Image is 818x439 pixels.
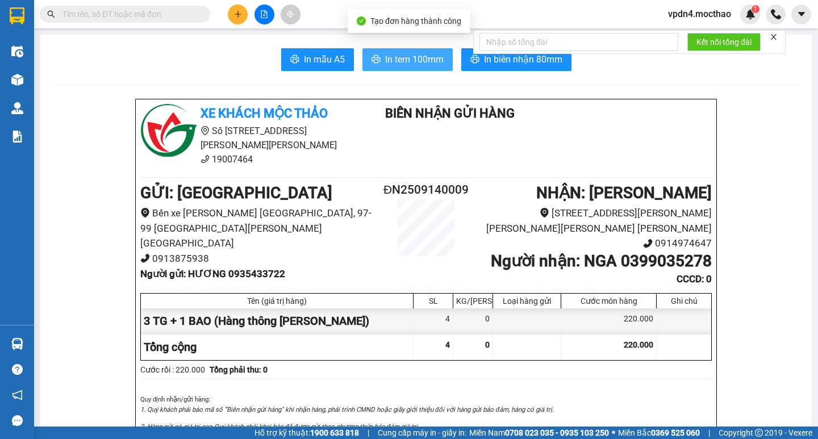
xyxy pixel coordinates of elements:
span: | [708,427,710,439]
span: ⚪️ [612,430,615,435]
li: Số [STREET_ADDRESS][PERSON_NAME][PERSON_NAME] [140,124,352,152]
button: plus [228,5,248,24]
div: HÀO [10,35,125,49]
div: 0935340390 [133,49,224,65]
span: In biên nhận 80mm [484,52,562,66]
button: printerIn mẫu A5 [281,48,354,71]
strong: 1900 633 818 [310,428,359,437]
span: printer [290,55,299,65]
span: Hỗ trợ kỹ thuật: [254,427,359,439]
strong: 0369 525 060 [651,428,700,437]
span: vpdn4.mocthao [659,7,740,21]
li: Bến xe [PERSON_NAME] [GEOGRAPHIC_DATA], 97-99 [GEOGRAPHIC_DATA][PERSON_NAME][GEOGRAPHIC_DATA] [140,206,378,251]
div: Ghi chú [660,296,708,306]
span: Tổng cộng [144,340,197,354]
i: 1. Quý khách phải báo mã số “Biên nhận gửi hàng” khi nhận hàng, phải trình CMND hoặc giấy giới th... [140,405,554,413]
b: Người nhận : NGA 0399035278 [491,252,712,270]
span: question-circle [12,364,23,375]
button: printerIn biên nhận 80mm [461,48,571,71]
span: Cung cấp máy in - giấy in: [378,427,466,439]
img: phone-icon [771,9,781,19]
div: SL [416,296,450,306]
div: 4 [414,308,453,334]
span: environment [540,208,549,218]
li: 19007464 [140,152,352,166]
span: In tem 100mm [385,52,444,66]
img: warehouse-icon [11,102,23,114]
span: search [47,10,55,18]
i: 2. Hàng gửi có giá trị cao Quý khách phải khai báo để được gửi theo phương thức bảo đảm giá trị. [140,423,419,430]
img: warehouse-icon [11,74,23,86]
span: close [770,33,778,41]
button: caret-down [791,5,811,24]
b: Tổng phải thu: 0 [210,365,268,374]
span: Miền Bắc [618,427,700,439]
span: aim [286,10,294,18]
div: 0 [133,65,224,78]
li: [STREET_ADDRESS][PERSON_NAME][PERSON_NAME][PERSON_NAME] [PERSON_NAME] [474,206,712,236]
b: CCCD : 0 [677,273,712,285]
div: 0899117977 [10,49,125,65]
div: [PERSON_NAME] [133,10,224,35]
div: [GEOGRAPHIC_DATA] [10,10,125,35]
b: NHẬN : [PERSON_NAME] [536,183,712,202]
span: 1 [753,5,757,13]
h2: ĐN2509140009 [378,181,474,199]
img: warehouse-icon [11,338,23,350]
span: notification [12,390,23,400]
span: check-circle [357,16,366,26]
span: Tạo đơn hàng thành công [370,16,461,26]
span: In mẫu A5 [304,52,345,66]
span: phone [643,239,653,248]
span: plus [234,10,242,18]
input: Tìm tên, số ĐT hoặc mã đơn [62,8,197,20]
img: solution-icon [11,131,23,143]
li: 0914974647 [474,236,712,251]
img: logo-vxr [10,7,24,24]
span: 0 [485,340,490,349]
span: Gửi: [10,10,27,22]
span: file-add [260,10,268,18]
span: caret-down [796,9,807,19]
span: | [368,427,369,439]
button: printerIn tem 100mm [362,48,453,71]
span: phone [201,154,210,164]
span: printer [372,55,381,65]
b: Biên Nhận Gửi Hàng [385,106,515,120]
button: Kết nối tổng đài [687,33,761,51]
span: Miền Nam [469,427,609,439]
div: 0 [453,308,493,334]
span: phone [140,253,150,263]
sup: 1 [752,5,759,13]
span: Nhận: [133,10,160,22]
span: printer [470,55,479,65]
button: file-add [254,5,274,24]
span: message [12,415,23,426]
input: Nhập số tổng đài [479,33,678,51]
span: environment [201,126,210,135]
b: Người gửi : HƯƠNG 0935433722 [140,268,285,279]
b: GỬI : [GEOGRAPHIC_DATA] [140,183,332,202]
img: icon-new-feature [745,9,756,19]
div: Cước rồi : 220.000 [140,363,205,376]
div: Tên (giá trị hàng) [144,296,410,306]
img: logo.jpg [140,104,197,161]
span: 4 [445,340,450,349]
div: Loại hàng gửi [496,296,558,306]
strong: 0708 023 035 - 0935 103 250 [505,428,609,437]
b: Xe khách Mộc Thảo [201,106,328,120]
span: copyright [755,429,763,437]
span: Kết nối tổng đài [696,36,752,48]
div: 220.000 [561,308,657,334]
div: 3 TG + 1 BAO (Hàng thông [PERSON_NAME]) [141,308,414,334]
span: 220.000 [624,340,653,349]
span: environment [140,208,150,218]
div: Cước món hàng [564,296,653,306]
button: aim [281,5,301,24]
img: warehouse-icon [11,45,23,57]
li: 0913875938 [140,251,378,266]
div: HOÀNG [133,35,224,49]
div: KG/[PERSON_NAME] [456,296,490,306]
